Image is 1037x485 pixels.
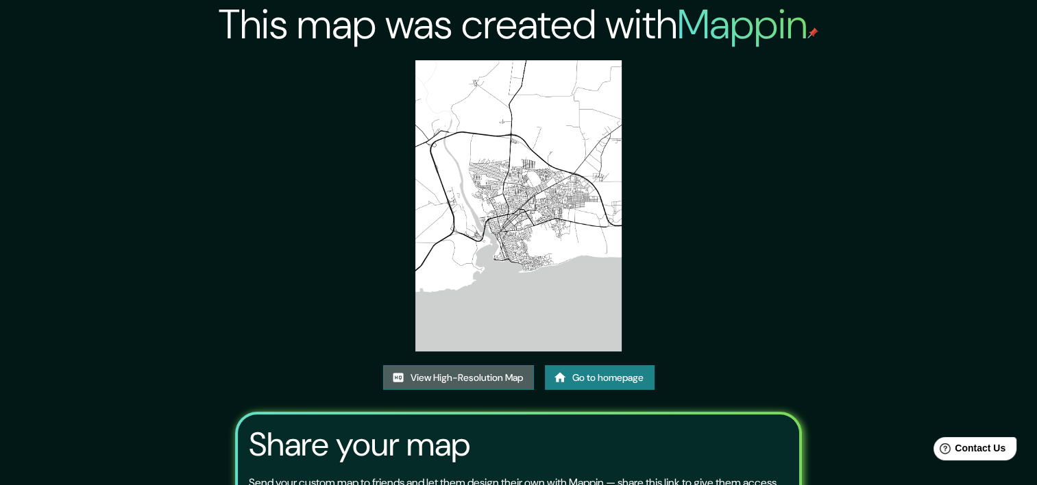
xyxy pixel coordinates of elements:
[545,365,655,390] a: Go to homepage
[415,60,621,351] img: created-map
[915,432,1022,470] iframe: Help widget launcher
[807,27,818,38] img: mappin-pin
[383,365,534,390] a: View High-Resolution Map
[249,425,470,464] h3: Share your map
